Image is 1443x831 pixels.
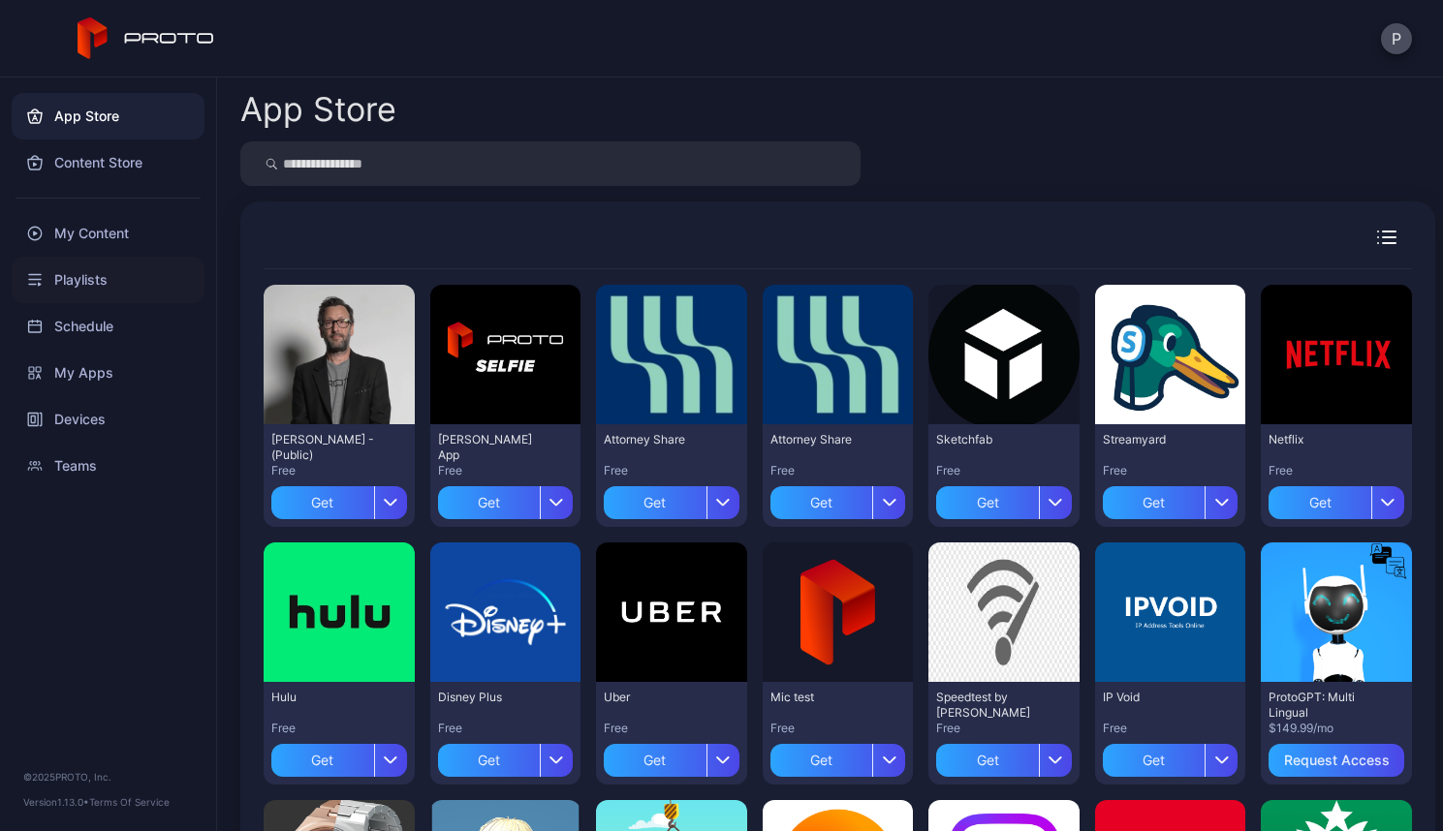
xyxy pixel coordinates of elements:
div: Free [271,463,407,478]
div: Get [770,486,873,519]
div: Get [438,744,541,777]
div: Free [936,721,1072,736]
div: Free [604,463,739,478]
div: Get [271,486,374,519]
div: Get [604,744,706,777]
button: Get [1103,478,1239,519]
button: Get [604,736,739,777]
div: Attorney Share [604,432,710,447]
button: Get [271,478,407,519]
span: Version 1.13.0 • [23,796,89,808]
div: Free [438,721,574,736]
button: Get [438,736,574,777]
div: ProtoGPT: Multi Lingual [1269,690,1375,721]
div: Get [936,744,1039,777]
div: Get [1103,744,1206,777]
div: Get [770,744,873,777]
div: IP Void [1103,690,1209,705]
div: Free [770,721,906,736]
div: Disney Plus [438,690,545,705]
button: Request Access [1269,744,1404,777]
div: Netflix [1269,432,1375,447]
div: Hulu [271,690,378,705]
a: Playlists [12,257,204,303]
div: Get [1269,486,1371,519]
button: Get [604,478,739,519]
button: Get [438,478,574,519]
div: Get [604,486,706,519]
button: Get [1269,478,1404,519]
div: Free [936,463,1072,478]
button: Get [1103,736,1239,777]
div: Uber [604,690,710,705]
a: My Apps [12,350,204,396]
div: Attorney Share [770,432,877,447]
div: App Store [240,93,396,126]
div: $149.99/mo [1269,721,1404,736]
div: Get [271,744,374,777]
div: Request Access [1284,753,1390,768]
div: Get [936,486,1039,519]
div: Get [1103,486,1206,519]
div: Free [604,721,739,736]
a: Content Store [12,139,204,186]
div: Speedtest by Ookla [936,690,1043,721]
button: Get [271,736,407,777]
div: David N Persona - (Public) [271,432,378,463]
a: My Content [12,210,204,257]
div: Free [438,463,574,478]
a: Schedule [12,303,204,350]
div: Sketchfab [936,432,1043,447]
div: © 2025 PROTO, Inc. [23,769,193,785]
a: Terms Of Service [89,796,170,808]
button: Get [770,478,906,519]
div: Streamyard [1103,432,1209,447]
button: Get [936,736,1072,777]
div: David Selfie App [438,432,545,463]
div: Mic test [770,690,877,705]
div: Free [770,463,906,478]
a: App Store [12,93,204,139]
div: Free [1269,463,1404,478]
div: Free [1103,721,1239,736]
button: P [1381,23,1412,54]
a: Devices [12,396,204,443]
div: Free [271,721,407,736]
button: Get [770,736,906,777]
div: Get [438,486,541,519]
a: Teams [12,443,204,489]
div: Free [1103,463,1239,478]
button: Get [936,478,1072,519]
